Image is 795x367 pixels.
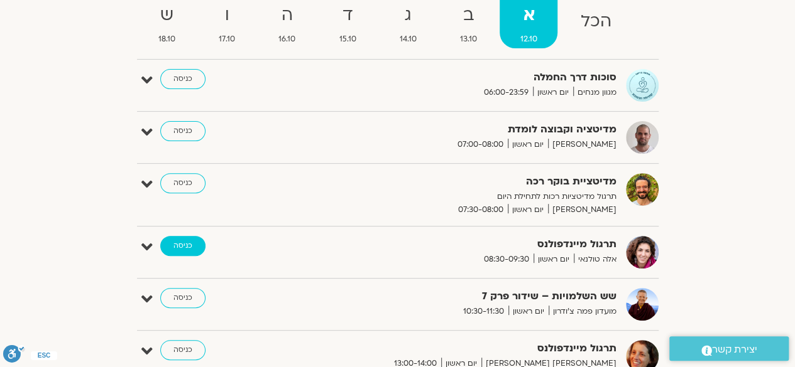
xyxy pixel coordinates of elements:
span: [PERSON_NAME] [548,138,617,151]
strong: תרגול מיינדפולנס [309,340,617,357]
strong: ו [199,1,256,29]
strong: שש השלמויות – שידור פרק 7 [309,288,617,305]
span: 18.10 [138,33,196,46]
span: מועדון פמה צ'ודרון [549,305,617,318]
a: כניסה [160,121,206,141]
strong: סוכות דרך החמלה [309,69,617,86]
span: 16.10 [258,33,316,46]
p: תרגול מדיטציות רכות לתחילת היום [309,190,617,203]
span: 13.10 [439,33,497,46]
span: מגוון מנחים [573,86,617,99]
a: כניסה [160,236,206,256]
span: יום ראשון [508,138,548,151]
a: כניסה [160,340,206,360]
strong: ג [379,1,437,29]
span: יום ראשון [508,203,548,216]
span: אלה טולנאי [574,253,617,266]
a: כניסה [160,69,206,89]
strong: א [500,1,557,29]
strong: ד [319,1,376,29]
span: 08:30-09:30 [480,253,534,266]
a: יצירת קשר [669,336,789,361]
strong: הכל [560,8,632,36]
span: 07:00-08:00 [453,138,508,151]
span: 06:00-23:59 [480,86,533,99]
span: יצירת קשר [712,341,757,358]
span: יום ראשון [508,305,549,318]
span: 14.10 [379,33,437,46]
strong: ב [439,1,497,29]
span: [PERSON_NAME] [548,203,617,216]
strong: ה [258,1,316,29]
span: 15.10 [319,33,376,46]
span: 07:30-08:00 [454,203,508,216]
strong: תרגול מיינדפולנס [309,236,617,253]
a: כניסה [160,173,206,193]
strong: מדיטציה וקבוצה לומדת [309,121,617,138]
span: 17.10 [199,33,256,46]
strong: ש [138,1,196,29]
span: 12.10 [500,33,557,46]
span: יום ראשון [534,253,574,266]
span: 10:30-11:30 [459,305,508,318]
span: יום ראשון [533,86,573,99]
strong: מדיטציית בוקר רכה [309,173,617,190]
a: כניסה [160,288,206,308]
